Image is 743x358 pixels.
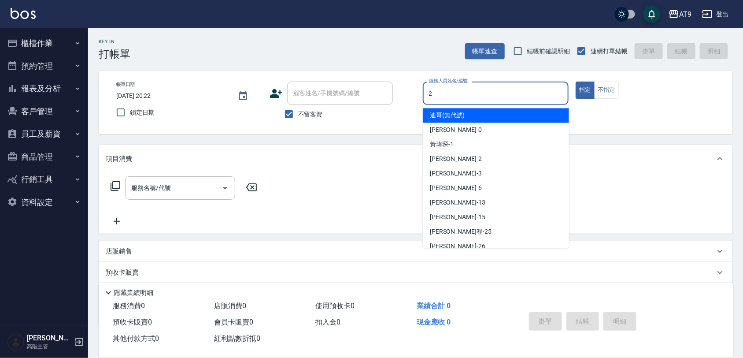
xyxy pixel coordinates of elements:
button: 不指定 [594,82,619,99]
span: 紅利點數折抵 0 [214,334,260,343]
button: 報表及分析 [4,77,85,100]
span: 業績合計 0 [417,302,451,310]
div: 預收卡販賣 [99,262,732,283]
div: 項目消費 [99,145,732,173]
p: 項目消費 [106,154,132,164]
button: 指定 [576,82,595,99]
span: 服務消費 0 [113,302,145,310]
span: [PERSON_NAME] -26 [430,242,485,251]
span: [PERSON_NAME] -13 [430,198,485,208]
button: 登出 [699,6,732,22]
h5: [PERSON_NAME] [27,334,72,343]
button: save [643,5,661,23]
span: [PERSON_NAME] -2 [430,155,482,164]
p: 店販銷售 [106,247,132,256]
span: 店販消費 0 [214,302,246,310]
span: 扣入金 0 [315,318,340,326]
span: 使用預收卡 0 [315,302,355,310]
span: 連續打單結帳 [591,47,628,56]
span: [PERSON_NAME] -15 [430,213,485,222]
p: 預收卡販賣 [106,268,139,277]
span: 迪哥 (無代號) [430,111,465,120]
button: Choose date, selected date is 2025-10-04 [233,86,254,107]
button: 員工及薪資 [4,123,85,145]
span: 鎖定日期 [130,108,155,117]
h3: 打帳單 [99,48,130,60]
span: 不留客資 [298,110,323,119]
button: 行銷工具 [4,168,85,191]
span: [PERSON_NAME] -6 [430,184,482,193]
span: 其他付款方式 0 [113,334,159,343]
button: 帳單速查 [465,43,505,60]
p: 隱藏業績明細 [114,288,153,298]
span: 黃瑋琛 -1 [430,140,454,149]
button: 商品管理 [4,145,85,168]
div: AT9 [679,9,691,20]
span: 會員卡販賣 0 [214,318,253,326]
button: 櫃檯作業 [4,32,85,55]
h2: Key In [99,39,130,45]
img: Person [7,333,25,351]
span: [PERSON_NAME] -3 [430,169,482,179]
label: 帳單日期 [116,81,135,88]
span: [PERSON_NAME]程 -25 [430,227,492,237]
span: 結帳前確認明細 [527,47,570,56]
img: Logo [11,8,36,19]
div: 其他付款方式 [99,283,732,304]
button: 客戶管理 [4,100,85,123]
button: AT9 [665,5,695,23]
button: Open [218,181,232,195]
span: 預收卡販賣 0 [113,318,152,326]
button: 預約管理 [4,55,85,78]
p: 高階主管 [27,343,72,351]
button: 資料設定 [4,191,85,214]
div: 店販銷售 [99,241,732,262]
input: YYYY/MM/DD hh:mm [116,89,229,103]
span: [PERSON_NAME] -0 [430,126,482,135]
label: 服務人員姓名/編號 [429,78,468,84]
span: 現金應收 0 [417,318,451,326]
